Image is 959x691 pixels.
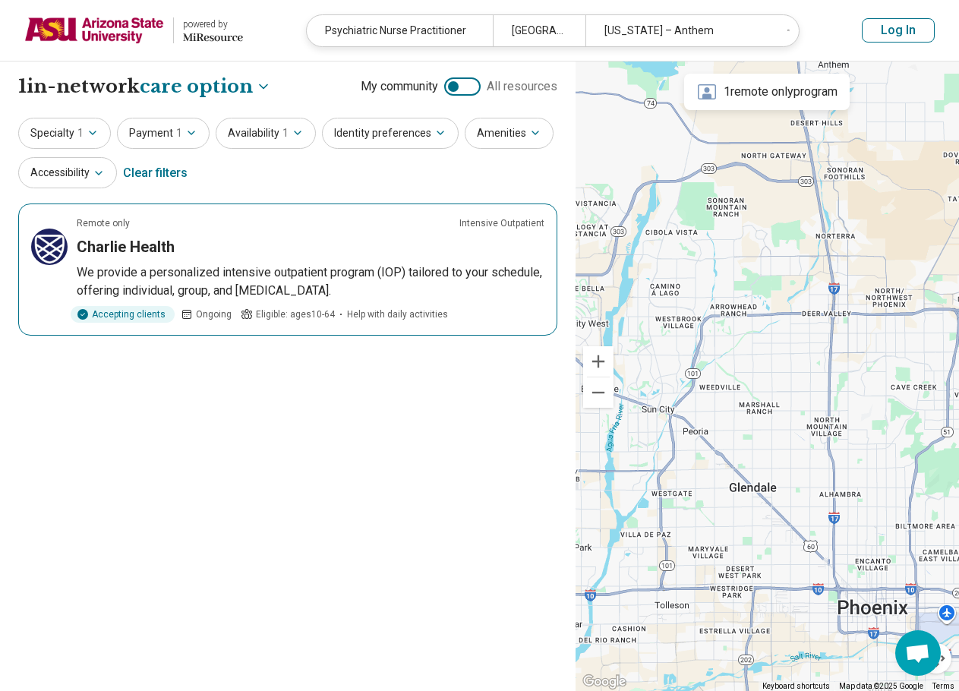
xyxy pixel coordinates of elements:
div: Psychiatric Nurse Practitioner [307,15,493,46]
div: [GEOGRAPHIC_DATA] [493,15,586,46]
span: Ongoing [196,308,232,321]
p: Remote only [77,216,130,230]
span: 1 [282,125,289,141]
p: Intensive Outpatient [459,216,544,230]
span: Eligible: ages 10-64 [256,308,335,321]
span: 1 [176,125,182,141]
button: Zoom in [583,346,614,377]
a: Arizona State Universitypowered by [24,12,243,49]
h1: 1 in-network [18,74,271,99]
div: Accepting clients [71,306,175,323]
button: Availability1 [216,118,316,149]
a: Terms (opens in new tab) [932,682,954,690]
span: care option [140,74,253,99]
button: Care options [140,74,271,99]
button: Payment1 [117,118,210,149]
p: We provide a personalized intensive outpatient program (IOP) tailored to your schedule, offering ... [77,263,544,300]
div: [US_STATE] – Anthem [585,15,771,46]
div: Clear filters [123,155,188,191]
span: 1 [77,125,84,141]
span: My community [361,77,438,96]
div: 1 remote only program [684,74,850,110]
button: Accessibility [18,157,117,188]
span: Help with daily activities [347,308,448,321]
div: powered by [183,17,243,31]
img: Arizona State University [24,12,164,49]
h3: Charlie Health [77,236,175,257]
span: All resources [487,77,557,96]
div: Open chat [895,630,941,676]
button: Identity preferences [322,118,459,149]
button: Log In [862,18,935,43]
button: Amenities [465,118,554,149]
button: Zoom out [583,377,614,408]
span: Map data ©2025 Google [839,682,923,690]
button: Specialty1 [18,118,111,149]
